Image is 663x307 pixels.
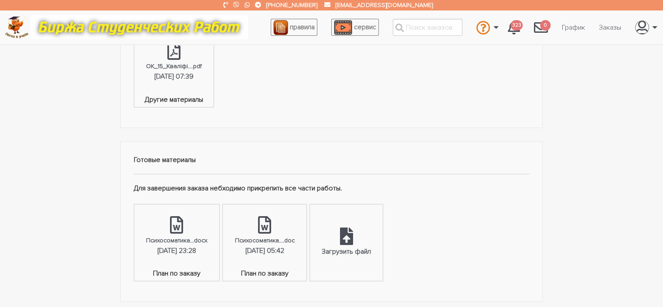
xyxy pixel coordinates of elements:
div: [DATE] 23:28 [157,245,196,257]
div: Загрузить файл [322,246,371,258]
span: 323 [510,20,523,31]
a: [EMAIL_ADDRESS][DOMAIN_NAME] [336,1,432,9]
img: play_icon-49f7f135c9dc9a03216cfdbccbe1e3994649169d890fb554cedf0eac35a01ba8.png [334,20,352,35]
img: agreement_icon-feca34a61ba7f3d1581b08bc946b2ec1ccb426f67415f344566775c155b7f62c.png [273,20,288,35]
input: Поиск заказов [393,19,462,36]
a: ОК_15_Кваліфі....pdf[DATE] 07:39 [134,30,214,94]
a: правила [271,19,317,36]
span: План по заказу [134,268,219,281]
a: 0 [527,16,555,39]
a: График [555,19,592,36]
div: [DATE] 07:39 [154,71,194,83]
img: motto-12e01f5a76059d5f6a28199ef077b1f78e012cfde436ab5cf1d4517935686d32.gif [30,15,248,39]
div: [DATE] 05:42 [245,245,284,257]
a: сервис [331,19,379,36]
span: правила [290,23,315,31]
a: Заказы [592,19,628,36]
strong: Готовые материалы [134,155,196,164]
a: [PHONE_NUMBER] [266,1,317,9]
span: Другие материалы [134,94,214,107]
span: План по заказу [223,268,306,281]
span: сервис [354,23,376,31]
p: Для завершения заказа небходимо прикрепить все части работы. [134,183,530,194]
a: Психосоматика....doc[DATE] 05:42 [223,204,306,269]
a: Психосоматика...docx[DATE] 23:28 [134,204,219,269]
div: Психосоматика...docx [146,235,207,245]
div: ОК_15_Кваліфі....pdf [146,61,202,71]
a: 323 [501,16,527,39]
div: Психосоматика....doc [235,235,294,245]
span: 0 [540,20,551,31]
img: logo-c4363faeb99b52c628a42810ed6dfb4293a56d4e4775eb116515dfe7f33672af.png [5,16,29,38]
